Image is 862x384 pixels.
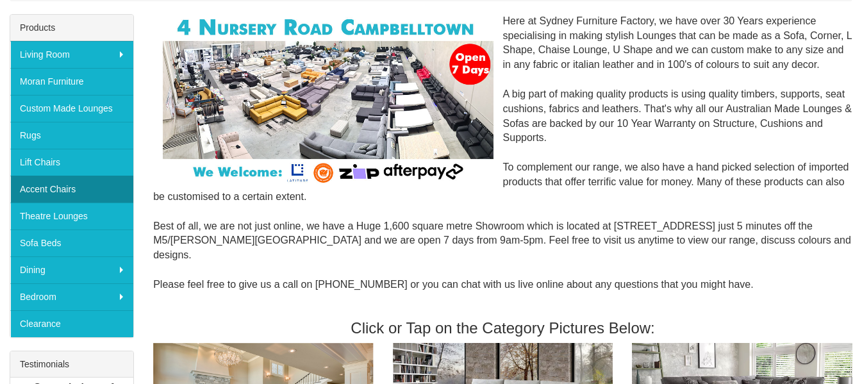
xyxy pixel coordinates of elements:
a: Rugs [10,122,133,149]
a: Dining [10,256,133,283]
a: Accent Chairs [10,176,133,203]
div: Testimonials [10,351,133,378]
h3: Click or Tap on the Category Pictures Below: [153,320,852,337]
div: Here at Sydney Furniture Factory, we have over 30 Years experience specialising in making stylish... [153,14,852,307]
a: Clearance [10,310,133,337]
div: Products [10,15,133,41]
a: Lift Chairs [10,149,133,176]
a: Theatre Lounges [10,203,133,230]
a: Bedroom [10,283,133,310]
a: Moran Furniture [10,68,133,95]
a: Sofa Beds [10,230,133,256]
a: Custom Made Lounges [10,95,133,122]
a: Living Room [10,41,133,68]
img: Corner Modular Lounges [163,14,493,186]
